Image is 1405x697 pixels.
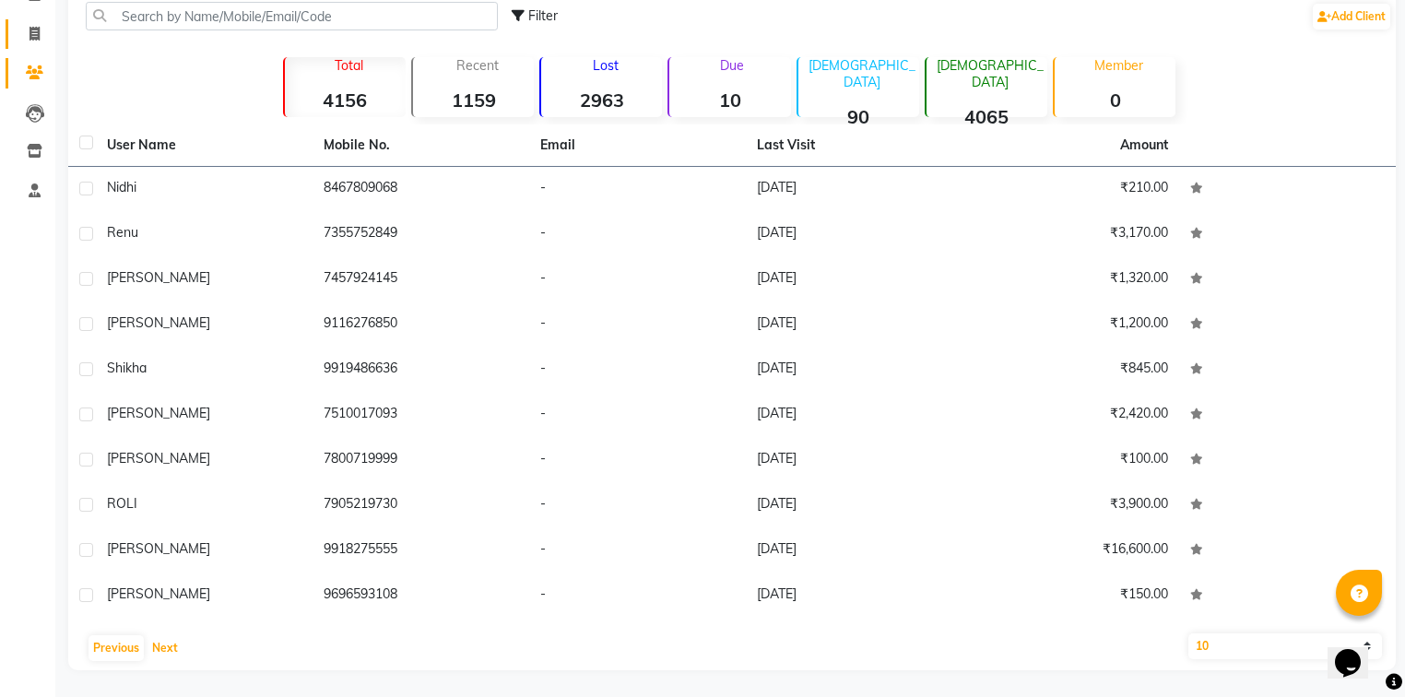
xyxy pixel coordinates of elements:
[107,360,147,376] span: shikha
[746,573,962,619] td: [DATE]
[313,528,529,573] td: 9918275555
[529,348,746,393] td: -
[529,483,746,528] td: -
[798,105,919,128] strong: 90
[1328,623,1387,679] iframe: chat widget
[89,635,144,661] button: Previous
[420,57,534,74] p: Recent
[86,2,498,30] input: Search by Name/Mobile/Email/Code
[746,167,962,212] td: [DATE]
[669,89,790,112] strong: 10
[529,573,746,619] td: -
[107,405,210,421] span: [PERSON_NAME]
[107,179,136,195] span: nidhi
[962,257,1179,302] td: ₹1,320.00
[529,124,746,167] th: Email
[1109,124,1179,166] th: Amount
[746,528,962,573] td: [DATE]
[934,57,1047,90] p: [DEMOGRAPHIC_DATA]
[148,635,183,661] button: Next
[313,348,529,393] td: 9919486636
[313,257,529,302] td: 7457924145
[962,348,1179,393] td: ₹845.00
[1055,89,1175,112] strong: 0
[285,89,406,112] strong: 4156
[962,573,1179,619] td: ₹150.00
[549,57,662,74] p: Lost
[313,124,529,167] th: Mobile No.
[746,393,962,438] td: [DATE]
[746,124,962,167] th: Last Visit
[107,540,210,557] span: [PERSON_NAME]
[107,224,138,241] span: renu
[529,257,746,302] td: -
[313,302,529,348] td: 9116276850
[313,573,529,619] td: 9696593108
[107,269,210,286] span: [PERSON_NAME]
[107,450,210,467] span: [PERSON_NAME]
[292,57,406,74] p: Total
[746,302,962,348] td: [DATE]
[746,257,962,302] td: [DATE]
[1313,4,1390,30] a: Add Client
[927,105,1047,128] strong: 4065
[313,167,529,212] td: 8467809068
[529,438,746,483] td: -
[1062,57,1175,74] p: Member
[529,212,746,257] td: -
[962,483,1179,528] td: ₹3,900.00
[746,212,962,257] td: [DATE]
[529,528,746,573] td: -
[528,7,558,24] span: Filter
[962,438,1179,483] td: ₹100.00
[96,124,313,167] th: User Name
[313,438,529,483] td: 7800719999
[107,495,137,512] span: ROLI
[673,57,790,74] p: Due
[746,483,962,528] td: [DATE]
[413,89,534,112] strong: 1159
[529,167,746,212] td: -
[962,212,1179,257] td: ₹3,170.00
[529,393,746,438] td: -
[529,302,746,348] td: -
[313,393,529,438] td: 7510017093
[107,585,210,602] span: [PERSON_NAME]
[962,167,1179,212] td: ₹210.00
[962,302,1179,348] td: ₹1,200.00
[313,483,529,528] td: 7905219730
[107,314,210,331] span: [PERSON_NAME]
[541,89,662,112] strong: 2963
[746,348,962,393] td: [DATE]
[313,212,529,257] td: 7355752849
[746,438,962,483] td: [DATE]
[806,57,919,90] p: [DEMOGRAPHIC_DATA]
[962,393,1179,438] td: ₹2,420.00
[962,528,1179,573] td: ₹16,600.00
